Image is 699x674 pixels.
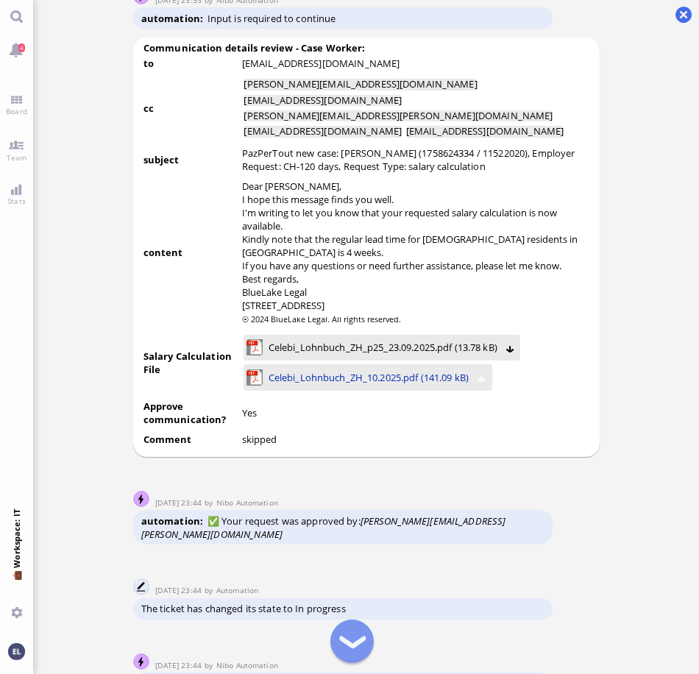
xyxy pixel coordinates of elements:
span: by [205,497,216,508]
span: by [205,660,216,670]
span: [DATE] 23:44 [155,660,205,670]
span: automation@nibo.ai [216,497,278,508]
span: The ticket has changed its state to In progress [141,602,346,615]
span: 4 [18,43,25,52]
runbook-parameter-view: PazPerTout new case: [PERSON_NAME] (1758624334 / 11522020), Employer Request: CH-120 days, Reques... [242,146,575,173]
a: View Celebi_Lohnbuch_ZH_10.2025.pdf [266,369,472,386]
button: Download Celebi_Lohnbuch_ZH_10.2025.pdf [477,372,486,382]
span: automation@bluelakelegal.com [216,585,258,595]
span: by [205,585,216,595]
span: automation@nibo.ai [216,660,278,670]
img: Nibo Automation [134,654,150,670]
li: [EMAIL_ADDRESS][DOMAIN_NAME] [244,126,402,138]
span: Stats [4,196,29,206]
p: I hope this message finds you well. I'm writing to let you know that your requested salary calcul... [242,193,589,233]
span: 💼 Workspace: IT [11,568,22,601]
lob-view: Celebi_Lohnbuch_ZH_p25_23.09.2025.pdf (13.78 kB) [246,337,518,358]
td: content [143,179,240,330]
span: Kindly note that the regular lead time for [DEMOGRAPHIC_DATA] residents in [GEOGRAPHIC_DATA] is 4... [242,233,578,259]
li: [PERSON_NAME][EMAIL_ADDRESS][DOMAIN_NAME] [244,79,477,91]
p: Best regards, BlueLake Legal [STREET_ADDRESS] [242,272,589,312]
span: skipped [242,433,277,446]
span: automation [141,12,207,25]
span: automation [141,514,207,528]
i: [PERSON_NAME][EMAIL_ADDRESS][PERSON_NAME][DOMAIN_NAME] [141,514,506,541]
p: I hope this message finds you well. I'm writing to let you know that your requested salary calcul... [12,41,389,74]
li: [EMAIL_ADDRESS][DOMAIN_NAME] [244,95,402,107]
p: Best regards, BlueLake Legal [STREET_ADDRESS] [12,155,389,204]
p: If you have any questions or need further assistance, please let me know. [242,259,589,272]
small: © 2024 BlueLake Legal. All rights reserved. [12,221,200,232]
span: Input is required to continue [207,12,336,25]
span: ✅ Your request was approved by: [141,514,506,541]
li: [PERSON_NAME][EMAIL_ADDRESS][PERSON_NAME][DOMAIN_NAME] [244,110,553,122]
td: Approve communication? [143,399,240,431]
small: © 2024 BlueLake Legal. All rights reserved. [242,313,401,324]
li: [EMAIL_ADDRESS][DOMAIN_NAME] [406,126,564,138]
td: cc [143,77,240,144]
td: Salary Calculation File [143,332,240,397]
span: Celebi_Lohnbuch_ZH_p25_23.09.2025.pdf (13.78 kB) [269,339,497,355]
p: Dear [PERSON_NAME], [12,15,389,31]
td: to [143,56,240,75]
td: Comment [143,432,240,451]
b: Communication details review - Case Worker: [141,39,368,57]
button: Download Celebi_Lohnbuch_ZH_p25_23.09.2025.pdf [505,343,515,352]
span: Team [3,152,31,163]
span: Kindly note that the regular lead time for [DEMOGRAPHIC_DATA] residents in [GEOGRAPHIC_DATA] is 4... [12,87,368,115]
runbook-parameter-view: [EMAIL_ADDRESS][DOMAIN_NAME] [242,57,400,70]
span: [DATE] 23:44 [155,585,205,595]
img: Celebi_Lohnbuch_ZH_p25_23.09.2025.pdf [246,339,263,355]
td: subject [143,146,240,178]
img: You [8,643,24,659]
body: Rich Text Area. Press ALT-0 for help. [12,15,389,235]
img: Nibo Automation [134,492,150,508]
p: Dear [PERSON_NAME], [242,180,589,193]
span: Yes [242,406,257,419]
img: Celebi_Lohnbuch_ZH_10.2025.pdf [246,369,263,386]
img: Automation [134,579,150,595]
span: Celebi_Lohnbuch_ZH_10.2025.pdf (141.09 kB) [269,369,469,386]
p: If you have any questions or need further assistance, please let me know. [12,128,389,144]
lob-view: Celebi_Lohnbuch_ZH_10.2025.pdf (141.09 kB) [246,367,489,389]
span: [DATE] 23:44 [155,497,205,508]
a: View Celebi_Lohnbuch_ZH_p25_23.09.2025.pdf [266,339,500,355]
span: Board [2,106,31,116]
